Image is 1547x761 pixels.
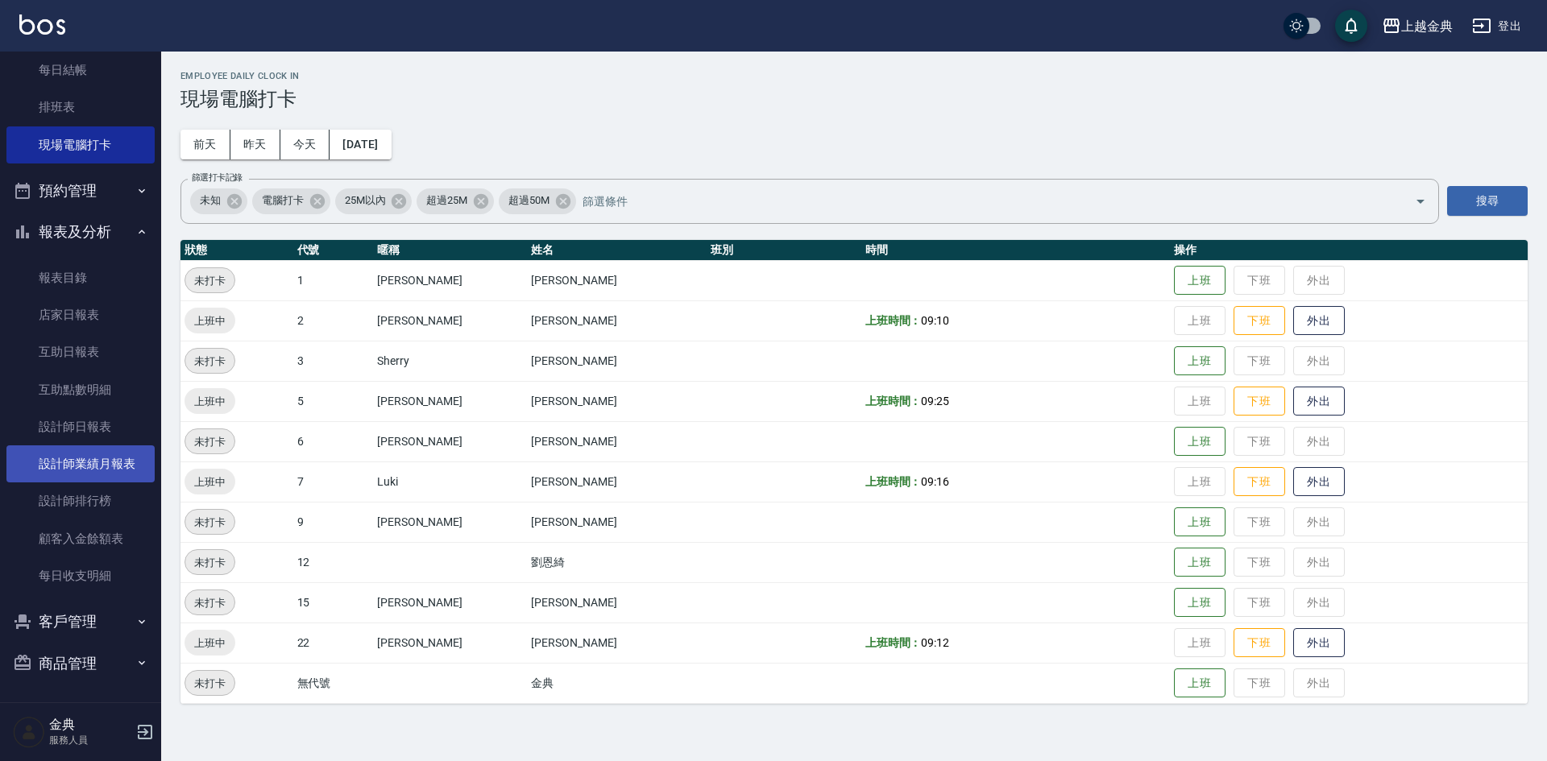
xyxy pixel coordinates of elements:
span: 未打卡 [185,433,234,450]
button: 下班 [1234,467,1285,497]
span: 未打卡 [185,514,234,531]
td: 6 [293,421,373,461]
th: 班別 [707,240,861,261]
td: Sherry [373,341,528,381]
button: Open [1408,188,1433,214]
td: [PERSON_NAME] [527,582,707,622]
h2: Employee Daily Clock In [180,71,1528,81]
td: [PERSON_NAME] [527,622,707,663]
button: 登出 [1466,11,1528,41]
td: [PERSON_NAME] [373,300,528,341]
td: 7 [293,461,373,502]
th: 操作 [1170,240,1528,261]
button: 前天 [180,130,230,159]
div: 上越金典 [1401,16,1453,36]
td: [PERSON_NAME] [527,381,707,421]
input: 篩選條件 [579,187,1387,215]
button: 上班 [1174,427,1226,457]
img: Logo [19,14,65,35]
a: 互助點數明細 [6,371,155,408]
button: 外出 [1293,387,1345,416]
button: 上班 [1174,346,1226,376]
span: 未打卡 [185,675,234,692]
p: 服務人員 [49,733,131,747]
span: 09:12 [921,636,949,649]
td: [PERSON_NAME] [527,461,707,502]
button: 商品管理 [6,643,155,684]
b: 上班時間： [865,395,922,407]
button: 上越金典 [1375,10,1459,43]
span: 未打卡 [185,272,234,289]
button: 下班 [1234,628,1285,658]
button: 上班 [1174,588,1226,618]
div: 超過50M [499,188,576,214]
div: 電腦打卡 [252,188,330,214]
td: [PERSON_NAME] [373,381,528,421]
span: 未打卡 [185,353,234,370]
button: 今天 [280,130,330,159]
a: 互助日報表 [6,333,155,370]
td: [PERSON_NAME] [373,582,528,622]
td: 12 [293,542,373,582]
span: 未打卡 [185,554,234,571]
th: 暱稱 [373,240,528,261]
td: 15 [293,582,373,622]
span: 超過25M [417,192,477,209]
h3: 現場電腦打卡 [180,88,1528,110]
h5: 金典 [49,717,131,733]
button: save [1335,10,1367,42]
button: 昨天 [230,130,280,159]
td: [PERSON_NAME] [373,502,528,542]
button: 預約管理 [6,170,155,212]
td: 金典 [527,663,707,703]
td: Luki [373,461,528,502]
button: 報表及分析 [6,211,155,253]
span: 09:16 [921,475,949,488]
td: 1 [293,260,373,300]
button: 搜尋 [1447,186,1528,216]
td: [PERSON_NAME] [527,502,707,542]
div: 未知 [190,188,247,214]
a: 設計師排行榜 [6,482,155,519]
th: 代號 [293,240,373,261]
td: [PERSON_NAME] [373,260,528,300]
span: 上班中 [185,474,235,490]
button: 下班 [1234,387,1285,416]
button: 外出 [1293,467,1345,497]
td: 劉恩綺 [527,542,707,582]
button: 外出 [1293,306,1345,336]
label: 篩選打卡記錄 [192,172,243,184]
button: 客戶管理 [6,601,155,643]
b: 上班時間： [865,636,922,649]
span: 未打卡 [185,594,234,611]
td: [PERSON_NAME] [373,622,528,663]
a: 排班表 [6,89,155,126]
td: 3 [293,341,373,381]
a: 報表目錄 [6,259,155,296]
td: 22 [293,622,373,663]
a: 顧客入金餘額表 [6,520,155,557]
td: 5 [293,381,373,421]
b: 上班時間： [865,475,922,488]
td: [PERSON_NAME] [527,260,707,300]
a: 設計師日報表 [6,408,155,445]
button: 上班 [1174,548,1226,577]
button: 上班 [1174,668,1226,698]
th: 姓名 [527,240,707,261]
div: 超過25M [417,188,494,214]
span: 超過50M [499,192,559,209]
span: 上班中 [185,393,235,410]
td: [PERSON_NAME] [527,300,707,341]
div: 25M以內 [335,188,413,214]
span: 上班中 [185,635,235,651]
td: [PERSON_NAME] [527,341,707,381]
th: 時間 [861,240,1170,261]
td: 9 [293,502,373,542]
button: [DATE] [330,130,391,159]
a: 設計師業績月報表 [6,445,155,482]
td: [PERSON_NAME] [373,421,528,461]
span: 09:25 [921,395,949,407]
span: 電腦打卡 [252,192,313,209]
img: Person [13,716,45,748]
td: 無代號 [293,663,373,703]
